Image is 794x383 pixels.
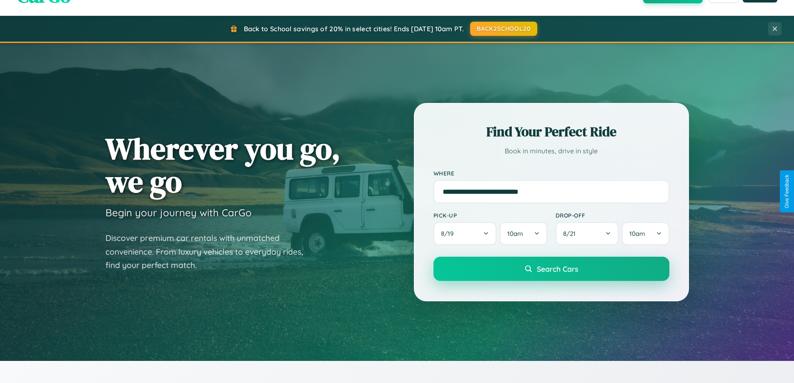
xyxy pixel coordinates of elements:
span: 10am [629,230,645,238]
span: Back to School savings of 20% in select cities! Ends [DATE] 10am PT. [244,25,464,33]
p: Discover premium car rentals with unmatched convenience. From luxury vehicles to everyday rides, ... [105,231,314,272]
h2: Find Your Perfect Ride [433,123,669,141]
span: 8 / 19 [441,230,458,238]
button: Search Cars [433,257,669,281]
h3: Begin your journey with CarGo [105,206,252,219]
span: Search Cars [537,264,578,273]
button: BACK2SCHOOL20 [470,22,537,36]
label: Where [433,170,669,177]
span: 8 / 21 [563,230,580,238]
button: 8/21 [556,222,619,245]
label: Pick-up [433,212,547,219]
label: Drop-off [556,212,669,219]
button: 8/19 [433,222,497,245]
button: 10am [622,222,669,245]
p: Book in minutes, drive in style [433,145,669,157]
button: 10am [500,222,547,245]
h1: Wherever you go, we go [105,132,341,198]
span: 10am [507,230,523,238]
div: Give Feedback [784,175,790,208]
